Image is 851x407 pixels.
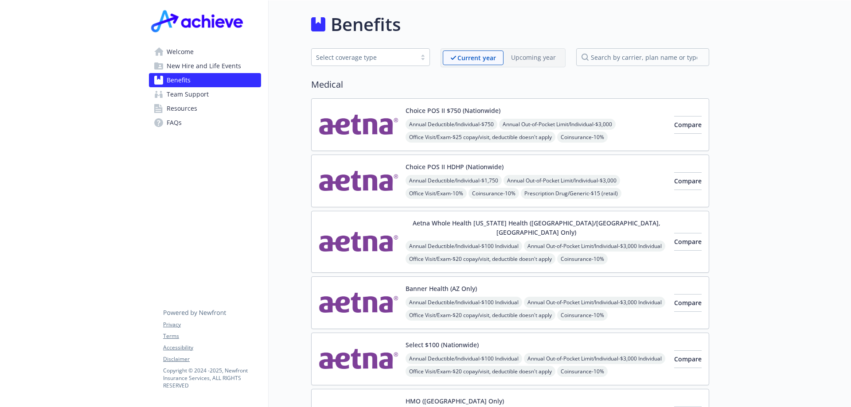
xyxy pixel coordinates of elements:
a: Team Support [149,87,261,101]
a: Benefits [149,73,261,87]
a: Welcome [149,45,261,59]
button: Compare [674,233,702,251]
span: Office Visit/Exam - $20 copay/visit, deductible doesn't apply [406,310,555,321]
button: Compare [674,172,702,190]
span: Upcoming year [504,50,563,65]
span: Compare [674,120,702,129]
button: Aetna Whole Health [US_STATE] Health ([GEOGRAPHIC_DATA]/[GEOGRAPHIC_DATA], [GEOGRAPHIC_DATA] Only) [406,218,667,237]
input: search by carrier, plan name or type [576,48,709,66]
p: Upcoming year [511,53,556,62]
span: Annual Deductible/Individual - $100 Individual [406,353,522,364]
span: Benefits [167,73,191,87]
button: Compare [674,350,702,368]
p: Current year [457,53,496,62]
span: Compare [674,355,702,363]
span: Annual Deductible/Individual - $100 Individual [406,297,522,308]
a: Accessibility [163,344,261,352]
span: Prescription Drug/Generic - $15 (retail) [521,188,621,199]
span: Coinsurance - 10% [557,366,608,377]
span: Compare [674,237,702,246]
span: Resources [167,101,197,116]
img: Aetna Inc carrier logo [319,284,398,322]
img: Aetna Inc carrier logo [319,106,398,143]
span: Annual Deductible/Individual - $100 Individual [406,240,522,252]
span: Coinsurance - 10% [557,310,608,321]
button: Compare [674,116,702,134]
a: FAQs [149,116,261,130]
h2: Medical [311,78,709,91]
span: Annual Out-of-Pocket Limit/Individual - $3,000 Individual [524,297,665,308]
span: Annual Deductible/Individual - $1,750 [406,175,502,186]
button: Compare [674,294,702,312]
span: Compare [674,177,702,185]
span: Annual Out-of-Pocket Limit/Individual - $3,000 [499,119,616,130]
button: Select $100 (Nationwide) [406,340,479,349]
a: New Hire and Life Events [149,59,261,73]
button: Choice POS II HDHP (Nationwide) [406,162,504,171]
img: Aetna Inc carrier logo [319,162,398,200]
span: New Hire and Life Events [167,59,241,73]
a: Terms [163,332,261,340]
span: Office Visit/Exam - $20 copay/visit, deductible doesn't apply [406,366,555,377]
span: Coinsurance - 10% [468,188,519,199]
span: Office Visit/Exam - 10% [406,188,467,199]
button: Banner Health (AZ Only) [406,284,477,293]
span: Team Support [167,87,209,101]
span: Office Visit/Exam - $25 copay/visit, deductible doesn't apply [406,132,555,143]
span: Welcome [167,45,194,59]
img: Aetna Inc carrier logo [319,218,398,265]
p: Copyright © 2024 - 2025 , Newfront Insurance Services, ALL RIGHTS RESERVED [163,367,261,389]
span: Annual Out-of-Pocket Limit/Individual - $3,000 [504,175,620,186]
img: Aetna Inc carrier logo [319,340,398,378]
span: Coinsurance - 10% [557,132,608,143]
button: Choice POS II $750 (Nationwide) [406,106,500,115]
span: Annual Out-of-Pocket Limit/Individual - $3,000 Individual [524,353,665,364]
a: Privacy [163,321,261,329]
h1: Benefits [331,11,401,38]
span: FAQs [167,116,182,130]
span: Annual Out-of-Pocket Limit/Individual - $3,000 Individual [524,240,665,252]
span: Annual Deductible/Individual - $750 [406,119,497,130]
a: Resources [149,101,261,116]
span: Compare [674,298,702,307]
button: HMO ([GEOGRAPHIC_DATA] Only) [406,396,504,406]
span: Coinsurance - 10% [557,253,608,264]
div: Select coverage type [316,53,412,62]
a: Disclaimer [163,355,261,363]
span: Office Visit/Exam - $20 copay/visit, deductible doesn't apply [406,253,555,264]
